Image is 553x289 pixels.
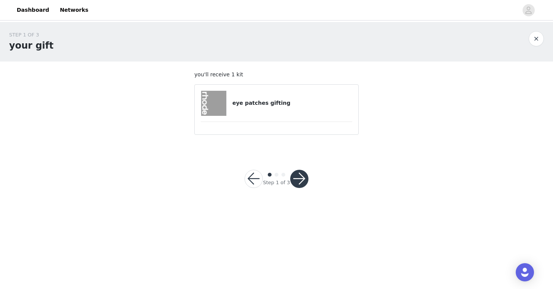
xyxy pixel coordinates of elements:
[12,2,54,19] a: Dashboard
[201,91,226,116] img: eye patches gifting
[9,39,54,52] h1: your gift
[516,263,534,281] div: Open Intercom Messenger
[232,99,352,107] h4: eye patches gifting
[525,4,532,16] div: avatar
[55,2,93,19] a: Networks
[194,71,359,79] p: you'll receive 1 kit
[263,179,290,186] div: Step 1 of 3
[9,31,54,39] div: STEP 1 OF 3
